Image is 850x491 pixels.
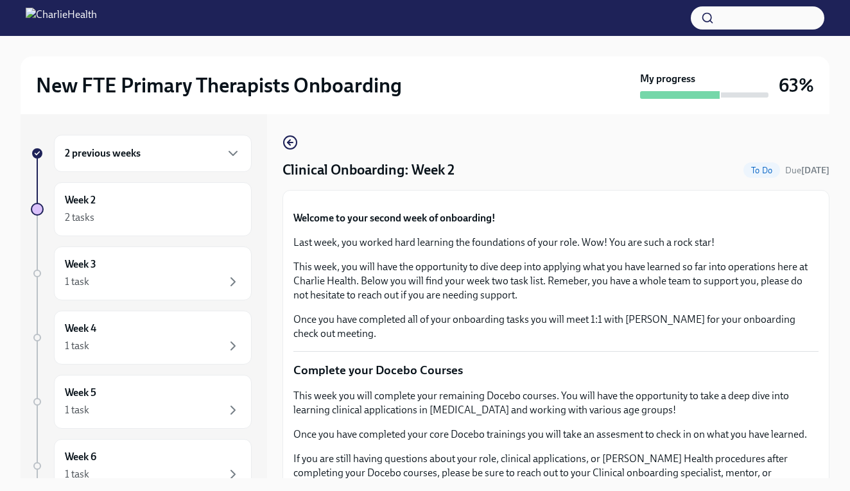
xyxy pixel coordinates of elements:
[293,362,819,379] p: Complete your Docebo Courses
[743,166,780,175] span: To Do
[31,246,252,300] a: Week 31 task
[65,193,96,207] h6: Week 2
[293,236,819,250] p: Last week, you worked hard learning the foundations of your role. Wow! You are such a rock star!
[785,164,829,177] span: August 30th, 2025 10:00
[779,74,814,97] h3: 63%
[293,427,819,442] p: Once you have completed your core Docebo trainings you will take an assesment to check in on what...
[54,135,252,172] div: 2 previous weeks
[65,386,96,400] h6: Week 5
[65,339,89,353] div: 1 task
[65,146,141,160] h6: 2 previous weeks
[65,257,96,271] h6: Week 3
[26,8,97,28] img: CharlieHealth
[293,389,819,417] p: This week you will complete your remaining Docebo courses. You will have the opportunity to take ...
[282,160,455,180] h4: Clinical Onboarding: Week 2
[640,72,695,86] strong: My progress
[801,165,829,176] strong: [DATE]
[65,467,89,481] div: 1 task
[65,322,96,336] h6: Week 4
[785,165,829,176] span: Due
[31,311,252,365] a: Week 41 task
[31,182,252,236] a: Week 22 tasks
[293,212,496,224] strong: Welcome to your second week of onboarding!
[65,450,96,464] h6: Week 6
[65,403,89,417] div: 1 task
[36,73,402,98] h2: New FTE Primary Therapists Onboarding
[293,313,819,341] p: Once you have completed all of your onboarding tasks you will meet 1:1 with [PERSON_NAME] for you...
[293,260,819,302] p: This week, you will have the opportunity to dive deep into applying what you have learned so far ...
[65,211,94,225] div: 2 tasks
[31,375,252,429] a: Week 51 task
[65,275,89,289] div: 1 task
